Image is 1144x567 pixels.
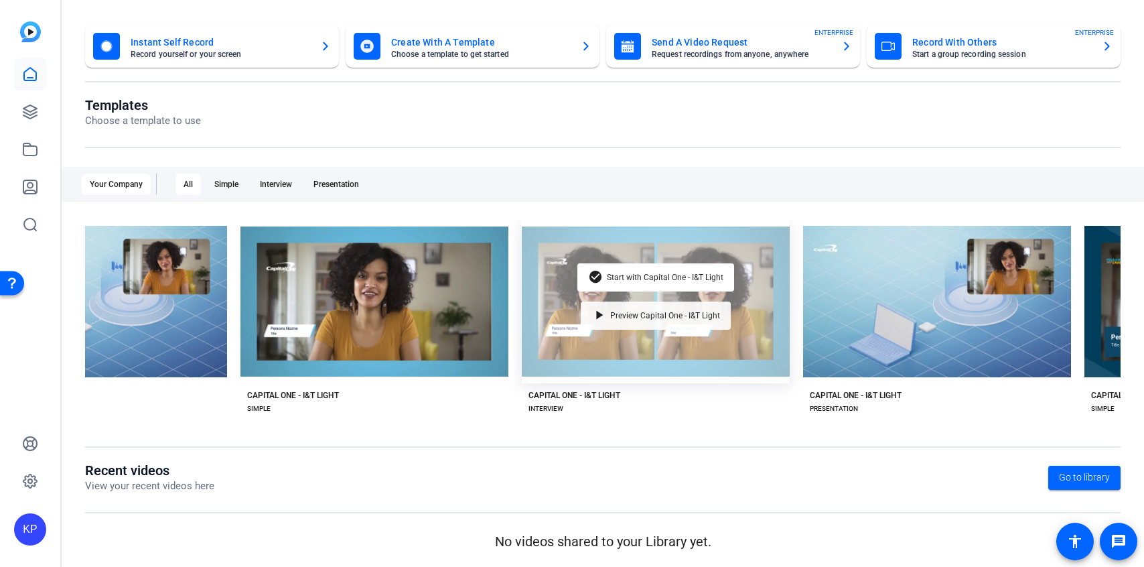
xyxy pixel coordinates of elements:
[912,34,1091,50] mat-card-title: Record With Others
[82,174,151,195] div: Your Company
[1067,533,1083,550] mat-icon: accessibility
[175,174,201,195] div: All
[85,97,201,113] h1: Templates
[85,113,201,129] p: Choose a template to use
[588,269,604,286] mat-icon: check_circle
[652,50,831,58] mat-card-subtitle: Request recordings from anyone, anywhere
[1091,403,1115,414] div: SIMPLE
[591,308,607,324] mat-icon: play_arrow
[1048,466,1121,490] a: Go to library
[206,174,246,195] div: Simple
[131,50,309,58] mat-card-subtitle: Record yourself or your screen
[528,403,563,414] div: INTERVIEW
[528,390,620,401] div: CAPITAL ONE - I&T LIGHT
[391,50,570,58] mat-card-subtitle: Choose a template to get started
[252,174,300,195] div: Interview
[1059,470,1110,485] span: Go to library
[305,174,367,195] div: Presentation
[867,25,1121,68] button: Record With OthersStart a group recording sessionENTERPRISE
[610,312,720,320] span: Preview Capital One - I&T Light
[85,25,339,68] button: Instant Self RecordRecord yourself or your screen
[652,34,831,50] mat-card-title: Send A Video Request
[810,403,858,414] div: PRESENTATION
[85,462,214,479] h1: Recent videos
[247,403,271,414] div: SIMPLE
[1111,533,1127,550] mat-icon: message
[607,273,723,281] span: Start with Capital One - I&T Light
[912,50,1091,58] mat-card-subtitle: Start a group recording session
[606,25,860,68] button: Send A Video RequestRequest recordings from anyone, anywhereENTERPRISE
[85,531,1121,552] p: No videos shared to your Library yet.
[14,513,46,546] div: KP
[247,390,339,401] div: CAPITAL ONE - I&T LIGHT
[810,390,902,401] div: CAPITAL ONE - I&T LIGHT
[391,34,570,50] mat-card-title: Create With A Template
[20,21,41,42] img: blue-gradient.svg
[131,34,309,50] mat-card-title: Instant Self Record
[85,479,214,494] p: View your recent videos here
[346,25,599,68] button: Create With A TemplateChoose a template to get started
[814,27,853,38] span: ENTERPRISE
[1075,27,1114,38] span: ENTERPRISE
